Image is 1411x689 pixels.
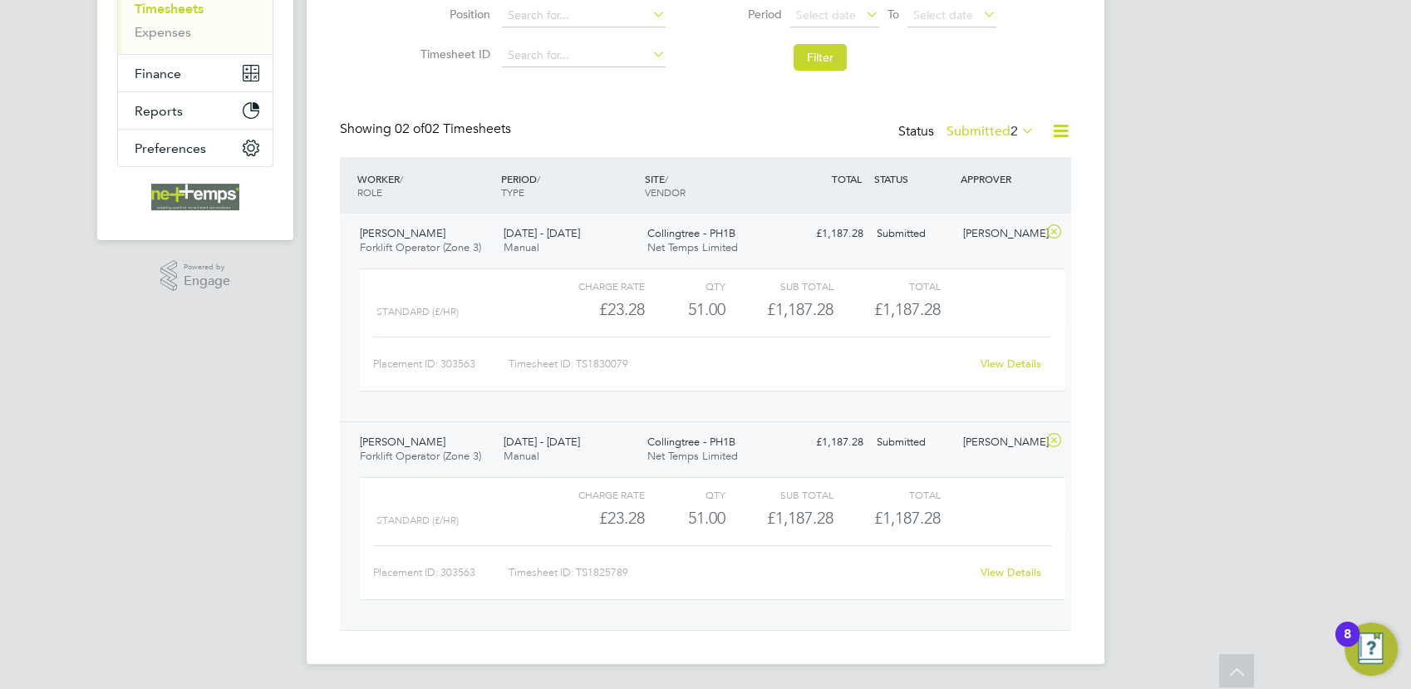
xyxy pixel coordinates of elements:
div: SITE [641,164,784,207]
a: View Details [981,565,1041,579]
div: WORKER [353,164,497,207]
div: £23.28 [538,504,645,532]
div: APPROVER [956,164,1043,194]
span: Standard (£/HR) [376,514,459,526]
div: Submitted [870,429,956,456]
span: Powered by [184,260,230,274]
label: Timesheet ID [415,47,490,62]
div: QTY [645,485,725,504]
span: / [665,172,668,185]
button: Preferences [118,130,273,166]
span: Manual [504,449,539,463]
span: [PERSON_NAME] [360,226,445,240]
span: Preferences [135,140,206,156]
div: £1,187.28 [725,296,833,323]
span: Standard (£/HR) [376,306,459,317]
div: Placement ID: 303563 [373,351,509,377]
span: Net Temps Limited [647,240,738,254]
div: 51.00 [645,504,725,532]
span: Engage [184,274,230,288]
span: Collingtree - PH1B [647,435,735,449]
div: Submitted [870,220,956,248]
span: Select date [796,7,856,22]
div: £1,187.28 [784,429,870,456]
div: £23.28 [538,296,645,323]
div: PERIOD [497,164,641,207]
span: Forklift Operator (Zone 3) [360,240,481,254]
div: Sub Total [725,276,833,296]
div: £1,187.28 [725,504,833,532]
label: Submitted [946,123,1035,140]
div: Placement ID: 303563 [373,559,509,586]
span: Forklift Operator (Zone 3) [360,449,481,463]
div: 8 [1344,634,1351,656]
span: TOTAL [832,172,862,185]
span: Net Temps Limited [647,449,738,463]
button: Open Resource Center, 8 new notifications [1345,623,1398,676]
span: [DATE] - [DATE] [504,226,580,240]
div: £1,187.28 [784,220,870,248]
span: [PERSON_NAME] [360,435,445,449]
a: Go to home page [117,184,273,210]
input: Search for... [502,4,666,27]
div: [PERSON_NAME] [956,220,1043,248]
span: 2 [1010,123,1018,140]
div: Status [898,121,1038,144]
span: 02 of [395,121,425,137]
button: Finance [118,55,273,91]
button: Filter [794,44,847,71]
div: Charge rate [538,485,645,504]
img: net-temps-logo-retina.png [151,184,239,210]
div: QTY [645,276,725,296]
span: VENDOR [645,185,686,199]
div: Showing [340,121,514,138]
div: Total [833,276,940,296]
div: 51.00 [645,296,725,323]
div: [PERSON_NAME] [956,429,1043,456]
span: £1,187.28 [874,508,941,528]
div: STATUS [870,164,956,194]
label: Position [415,7,490,22]
span: Reports [135,103,183,119]
div: Timesheet ID: TS1830079 [509,351,970,377]
span: Select date [913,7,973,22]
a: Expenses [135,24,191,40]
span: Manual [504,240,539,254]
span: / [537,172,540,185]
label: Period [707,7,782,22]
a: Timesheets [135,1,204,17]
span: Finance [135,66,181,81]
span: £1,187.28 [874,299,941,319]
div: Timesheet ID: TS1825789 [509,559,970,586]
input: Search for... [502,44,666,67]
div: Charge rate [538,276,645,296]
span: 02 Timesheets [395,121,511,137]
span: Collingtree - PH1B [647,226,735,240]
span: ROLE [357,185,382,199]
button: Reports [118,92,273,129]
div: Sub Total [725,485,833,504]
a: Powered byEngage [160,260,231,292]
span: / [400,172,403,185]
a: View Details [981,357,1041,371]
div: Total [833,485,940,504]
span: TYPE [501,185,524,199]
span: [DATE] - [DATE] [504,435,580,449]
span: To [882,3,904,25]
